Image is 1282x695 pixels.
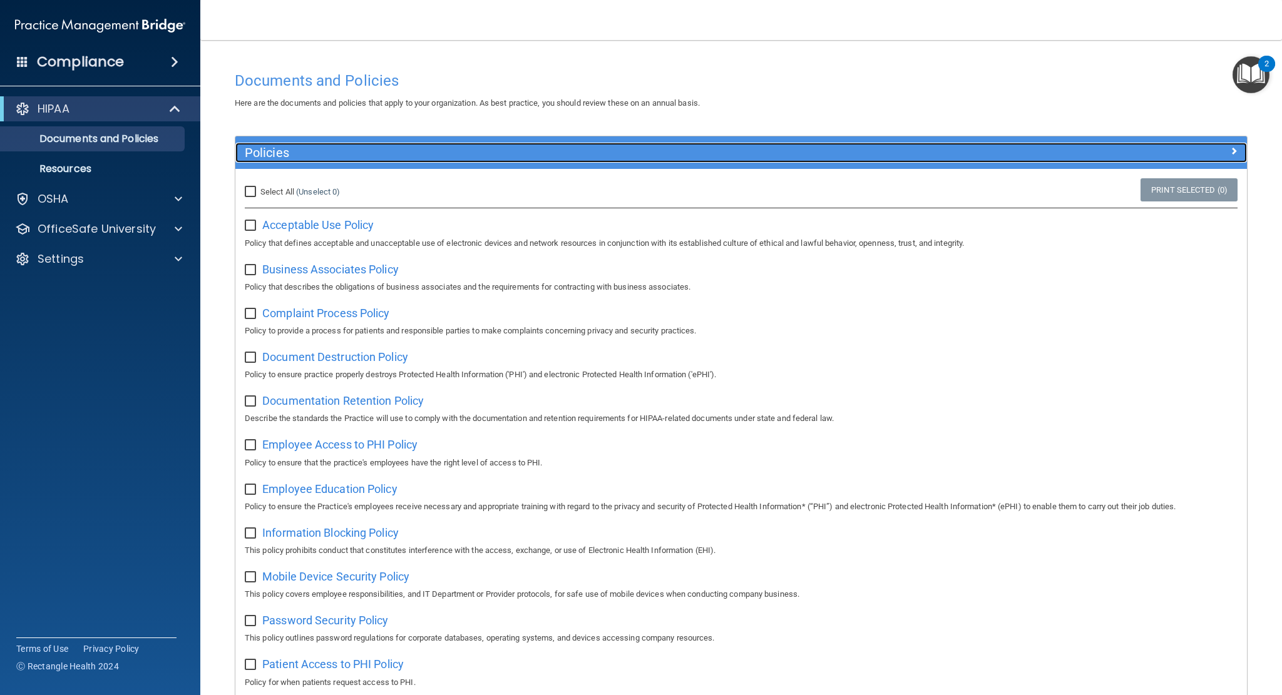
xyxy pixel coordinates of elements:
[245,631,1238,646] p: This policy outlines password regulations for corporate databases, operating systems, and devices...
[245,455,1238,470] p: Policy to ensure that the practice's employees have the right level of access to PHI.
[245,587,1238,602] p: This policy covers employee responsibilities, and IT Department or Provider protocols, for safe u...
[37,53,124,71] h4: Compliance
[15,101,182,116] a: HIPAA
[245,323,1238,338] p: Policy to provide a process for patients and responsible parties to make complaints concerning pr...
[262,614,388,627] span: Password Security Policy
[245,499,1238,514] p: Policy to ensure the Practice's employees receive necessary and appropriate training with regard ...
[262,394,424,407] span: Documentation Retention Policy
[245,411,1238,426] p: Describe the standards the Practice will use to comply with the documentation and retention requi...
[262,526,399,539] span: Information Blocking Policy
[262,482,397,495] span: Employee Education Policy
[235,98,700,108] span: Here are the documents and policies that apply to your organization. As best practice, you should...
[15,251,182,266] a: Settings
[16,660,119,672] span: Ⓒ Rectangle Health 2024
[15,13,185,38] img: PMB logo
[245,280,1238,295] p: Policy that describes the obligations of business associates and the requirements for contracting...
[15,191,182,206] a: OSHA
[38,191,69,206] p: OSHA
[38,221,156,236] p: OfficeSafe University
[262,218,374,231] span: Acceptable Use Policy
[245,675,1238,690] p: Policy for when patients request access to PHI.
[15,221,182,236] a: OfficeSafe University
[245,543,1238,558] p: This policy prohibits conduct that constitutes interference with the access, exchange, or use of ...
[262,438,418,451] span: Employee Access to PHI Policy
[262,307,389,320] span: Complaint Process Policy
[83,642,140,655] a: Privacy Policy
[16,642,68,655] a: Terms of Use
[296,187,340,196] a: (Unselect 0)
[1066,607,1267,656] iframe: Drift Widget Chat Controller
[245,146,985,160] h5: Policies
[8,163,179,175] p: Resources
[38,101,69,116] p: HIPAA
[262,570,409,583] span: Mobile Device Security Policy
[1264,64,1269,80] div: 2
[245,236,1238,251] p: Policy that defines acceptable and unacceptable use of electronic devices and network resources i...
[262,350,408,363] span: Document Destruction Policy
[262,263,399,276] span: Business Associates Policy
[262,657,404,671] span: Patient Access to PHI Policy
[38,251,84,266] p: Settings
[260,187,294,196] span: Select All
[1141,178,1238,201] a: Print Selected (0)
[1233,56,1269,93] button: Open Resource Center, 2 new notifications
[235,73,1248,89] h4: Documents and Policies
[245,187,259,197] input: Select All (Unselect 0)
[245,143,1238,163] a: Policies
[245,367,1238,382] p: Policy to ensure practice properly destroys Protected Health Information ('PHI') and electronic P...
[8,133,179,145] p: Documents and Policies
